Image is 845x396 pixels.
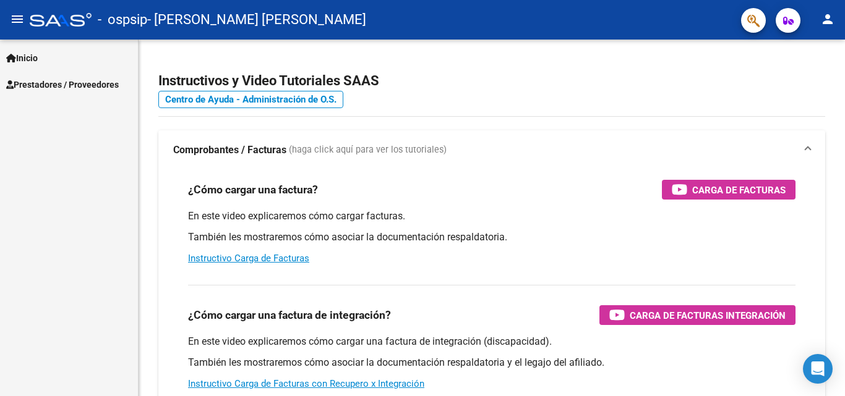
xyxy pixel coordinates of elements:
[173,143,286,157] strong: Comprobantes / Facturas
[188,335,796,348] p: En este video explicaremos cómo cargar una factura de integración (discapacidad).
[820,12,835,27] mat-icon: person
[98,6,147,33] span: - ospsip
[599,305,796,325] button: Carga de Facturas Integración
[803,354,833,384] div: Open Intercom Messenger
[188,253,309,264] a: Instructivo Carga de Facturas
[147,6,366,33] span: - [PERSON_NAME] [PERSON_NAME]
[289,143,447,157] span: (haga click aquí para ver los tutoriales)
[158,91,343,108] a: Centro de Ayuda - Administración de O.S.
[188,230,796,244] p: También les mostraremos cómo asociar la documentación respaldatoria.
[630,308,786,323] span: Carga de Facturas Integración
[188,356,796,369] p: También les mostraremos cómo asociar la documentación respaldatoria y el legajo del afiliado.
[188,181,318,198] h3: ¿Cómo cargar una factura?
[6,78,119,91] span: Prestadores / Proveedores
[692,182,786,198] span: Carga de Facturas
[158,69,825,93] h2: Instructivos y Video Tutoriales SAAS
[188,306,391,324] h3: ¿Cómo cargar una factura de integración?
[662,180,796,200] button: Carga de Facturas
[10,12,25,27] mat-icon: menu
[158,130,825,170] mat-expansion-panel-header: Comprobantes / Facturas (haga click aquí para ver los tutoriales)
[6,51,38,65] span: Inicio
[188,378,424,389] a: Instructivo Carga de Facturas con Recupero x Integración
[188,209,796,223] p: En este video explicaremos cómo cargar facturas.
